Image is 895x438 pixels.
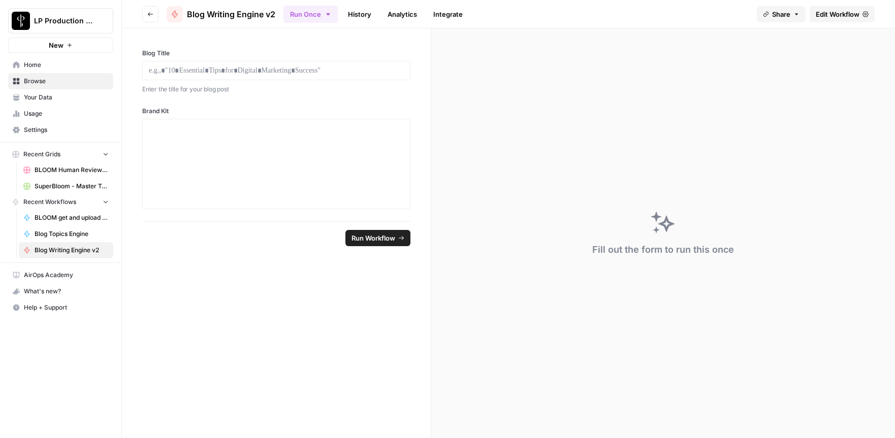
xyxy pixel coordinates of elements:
a: Edit Workflow [810,6,875,22]
a: Your Data [8,89,113,106]
button: Share [757,6,806,22]
a: Settings [8,122,113,138]
button: Run Once [283,6,338,23]
button: Workspace: LP Production Workloads [8,8,113,33]
a: History [342,6,377,22]
span: Settings [24,125,109,134]
span: Run Workflow [351,233,395,243]
span: BLOOM get and upload media [35,213,109,222]
img: LP Production Workloads Logo [12,12,30,30]
span: Home [24,60,109,70]
a: Blog Writing Engine v2 [167,6,275,22]
button: Recent Workflows [8,194,113,210]
span: Share [772,9,790,19]
a: BLOOM get and upload media [19,210,113,226]
span: AirOps Academy [24,271,109,280]
a: Blog Topics Engine [19,226,113,242]
span: New [49,40,63,50]
a: Usage [8,106,113,122]
span: BLOOM Human Review (ver2) [35,165,109,175]
p: Enter the title for your blog post [142,84,410,94]
div: What's new? [9,284,113,299]
button: Run Workflow [345,230,410,246]
a: Integrate [427,6,469,22]
a: Blog Writing Engine v2 [19,242,113,258]
div: Fill out the form to run this once [592,243,734,257]
span: Usage [24,109,109,118]
span: Recent Workflows [23,197,76,207]
button: Recent Grids [8,147,113,162]
a: Browse [8,73,113,89]
button: Help + Support [8,299,113,316]
span: SuperBloom - Master Topic List [35,182,109,191]
a: Home [8,57,113,73]
span: Recent Grids [23,150,60,159]
label: Brand Kit [142,107,410,116]
a: SuperBloom - Master Topic List [19,178,113,194]
span: Your Data [24,93,109,102]
span: Blog Writing Engine v2 [35,246,109,255]
span: LP Production Workloads [34,16,95,26]
button: New [8,38,113,53]
label: Blog Title [142,49,410,58]
a: AirOps Academy [8,267,113,283]
button: What's new? [8,283,113,299]
span: Blog Topics Engine [35,229,109,239]
span: Browse [24,77,109,86]
span: Edit Workflow [816,9,859,19]
a: BLOOM Human Review (ver2) [19,162,113,178]
span: Help + Support [24,303,109,312]
a: Analytics [381,6,423,22]
span: Blog Writing Engine v2 [187,8,275,20]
